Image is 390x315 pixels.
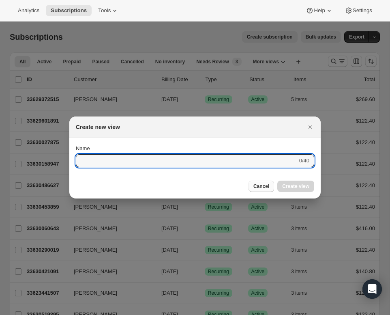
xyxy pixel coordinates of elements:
span: Cancel [253,183,269,190]
span: Tools [98,7,111,14]
button: Tools [93,5,124,16]
button: Analytics [13,5,44,16]
button: Settings [340,5,377,16]
span: Subscriptions [51,7,87,14]
button: Help [301,5,338,16]
span: Analytics [18,7,39,14]
span: Name [76,145,90,151]
button: Cancel [249,181,274,192]
span: Settings [353,7,372,14]
button: Subscriptions [46,5,92,16]
span: Help [314,7,325,14]
div: Open Intercom Messenger [362,279,382,299]
button: Close [304,121,316,133]
h2: Create new view [76,123,120,131]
